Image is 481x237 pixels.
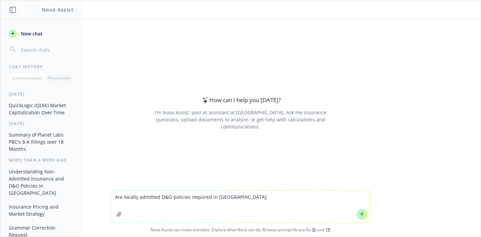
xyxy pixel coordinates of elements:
[111,191,370,222] textarea: Are locally admitted D&O policies required in [GEOGRAPHIC_DATA]
[6,27,76,40] button: New chat
[6,100,76,118] button: QuickLogic (QUIK) Market Capitalization Over Time
[200,96,281,104] div: How can I help you [DATE]?
[42,6,74,13] h1: Nova Assist
[6,129,76,155] button: Summary of Planet Labs PBC's 8-K Filings over 18 Months
[1,157,82,163] div: More than a week ago
[325,227,330,233] a: TR
[6,201,76,219] button: Insurance Pricing and Market Strategy
[3,223,478,237] span: Nova Assist can make mistakes. Explore what Nova can do: Browse prompt library for and
[12,75,43,81] p: Current account
[20,30,43,37] span: New chat
[312,227,316,233] a: BI
[1,121,82,126] div: [DATE]
[47,75,70,81] p: All accounts
[1,91,82,97] div: [DATE]
[6,166,76,198] button: Understanding Non-Admitted Insurance and D&O Policies in [GEOGRAPHIC_DATA]
[20,45,73,54] input: Search chats
[145,109,336,130] div: I'm Nova Assist, your AI assistant at [GEOGRAPHIC_DATA]. Ask me insurance questions, upload docum...
[1,64,82,70] div: Chat History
